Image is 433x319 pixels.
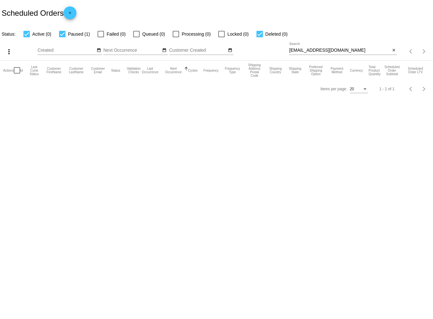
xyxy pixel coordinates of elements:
[142,30,165,38] span: Queued (0)
[350,87,368,92] mat-select: Items per page:
[204,68,219,72] button: Change sorting for Frequency
[188,68,198,72] button: Change sorting for Cycles
[392,48,396,53] mat-icon: close
[268,67,282,74] button: Change sorting for ShippingCountry
[246,63,263,77] button: Change sorting for ShippingPostcode
[418,45,430,58] button: Next page
[2,6,76,19] h2: Scheduled Orders
[289,48,390,53] input: Search
[90,67,105,74] button: Change sorting for CustomerEmail
[307,65,324,76] button: Change sorting for PreferredShippingOption
[182,30,211,38] span: Processing (0)
[320,87,347,91] div: Items per page:
[3,61,14,80] mat-header-cell: Actions
[390,47,397,54] button: Clear
[103,48,161,53] input: Next Occurrence
[32,30,51,38] span: Active (0)
[224,67,240,74] button: Change sorting for FrequencyType
[46,67,62,74] button: Change sorting for CustomerFirstName
[165,67,182,74] button: Change sorting for NextOccurrenceUtc
[29,65,40,76] button: Change sorting for LastProcessingCycleId
[126,61,142,80] mat-header-cell: Validation Checks
[405,45,418,58] button: Previous page
[418,83,430,95] button: Next page
[66,11,74,18] mat-icon: add
[111,68,120,72] button: Change sorting for Status
[228,48,232,53] mat-icon: date_range
[107,30,126,38] span: Failed (0)
[265,30,288,38] span: Deleted (0)
[97,48,101,53] mat-icon: date_range
[141,67,159,74] button: Change sorting for LastOccurrenceUtc
[407,67,424,74] button: Change sorting for LifetimeValue
[5,48,13,56] mat-icon: more_vert
[2,31,16,37] span: Status:
[330,67,344,74] button: Change sorting for PaymentMethod.Type
[68,67,84,74] button: Change sorting for CustomerLastName
[227,30,248,38] span: Locked (0)
[350,68,363,72] button: Change sorting for CurrencyIso
[379,87,394,91] div: 1 - 1 of 1
[68,30,90,38] span: Paused (1)
[169,48,227,53] input: Customer Created
[162,48,167,53] mat-icon: date_range
[288,67,302,74] button: Change sorting for ShippingState
[383,65,401,76] button: Change sorting for Subtotal
[38,48,95,53] input: Created
[20,68,23,72] button: Change sorting for Id
[350,87,354,91] span: 20
[405,83,418,95] button: Previous page
[368,61,383,80] mat-header-cell: Total Product Quantity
